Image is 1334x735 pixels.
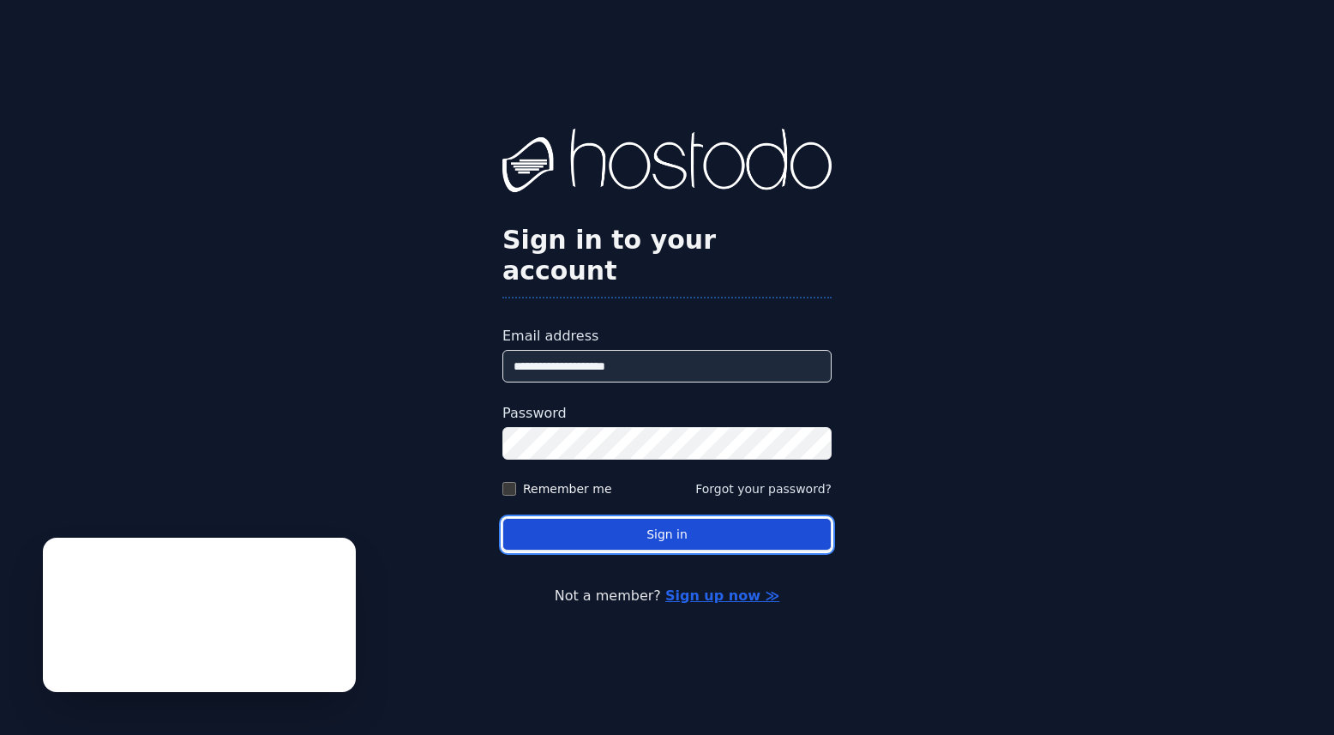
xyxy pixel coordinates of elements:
[502,403,832,424] label: Password
[502,326,832,346] label: Email address
[82,586,1252,606] p: Not a member?
[523,480,612,497] label: Remember me
[502,225,832,286] h2: Sign in to your account
[665,587,779,604] a: Sign up now ≫
[502,129,832,197] img: Hostodo
[502,518,832,551] button: Sign in
[695,480,832,497] button: Forgot your password?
